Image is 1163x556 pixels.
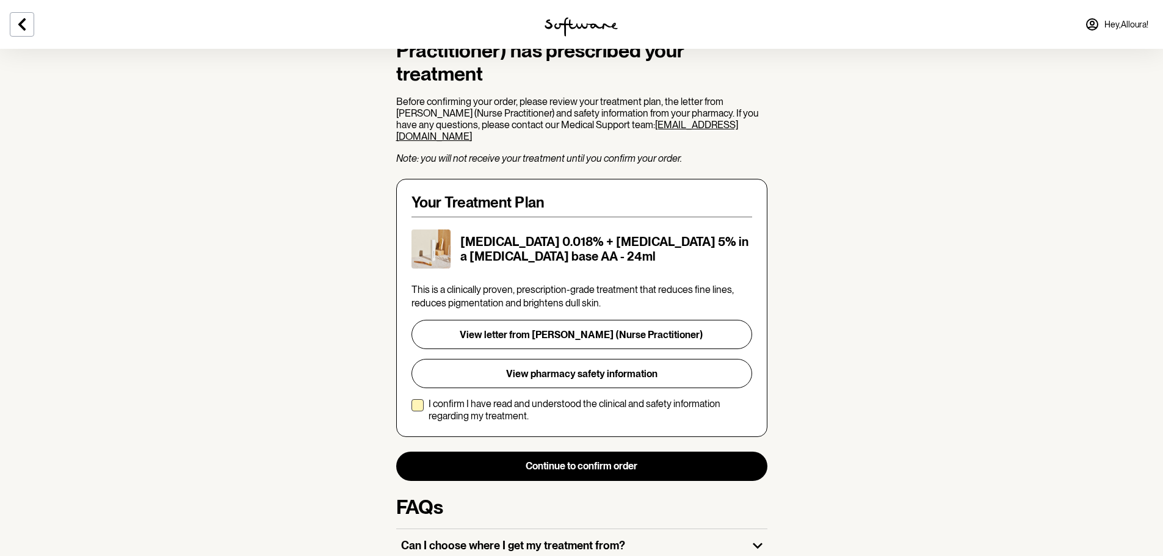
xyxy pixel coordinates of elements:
button: View pharmacy safety information [411,359,752,388]
p: Before confirming your order, please review your treatment plan, the letter from [PERSON_NAME] (N... [396,96,767,143]
h5: [MEDICAL_DATA] 0.018% + [MEDICAL_DATA] 5% in a [MEDICAL_DATA] base AA - 24ml [460,234,752,264]
p: I confirm I have read and understood the clinical and safety information regarding my treatment. [429,398,752,421]
span: This is a clinically proven, prescription-grade treatment that reduces fine lines, reduces pigmen... [411,284,734,309]
span: Hey, Alloura ! [1104,20,1148,30]
p: Note: you will not receive your treatment until you confirm your order. [396,153,767,164]
a: [EMAIL_ADDRESS][DOMAIN_NAME] [396,119,738,142]
h3: Can I choose where I get my treatment from? [401,539,743,552]
a: Hey,Alloura! [1078,10,1156,39]
h4: Your Treatment Plan [411,194,752,212]
button: Continue to confirm order [396,452,767,481]
img: software logo [545,17,618,37]
img: ckrj7zkjy00033h5xptmbqh6o.jpg [411,229,451,269]
button: View letter from [PERSON_NAME] (Nurse Practitioner) [411,320,752,349]
h3: FAQs [396,496,767,519]
h1: Hey [PERSON_NAME] (Nurse Practitioner) has prescribed your treatment [396,16,767,86]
